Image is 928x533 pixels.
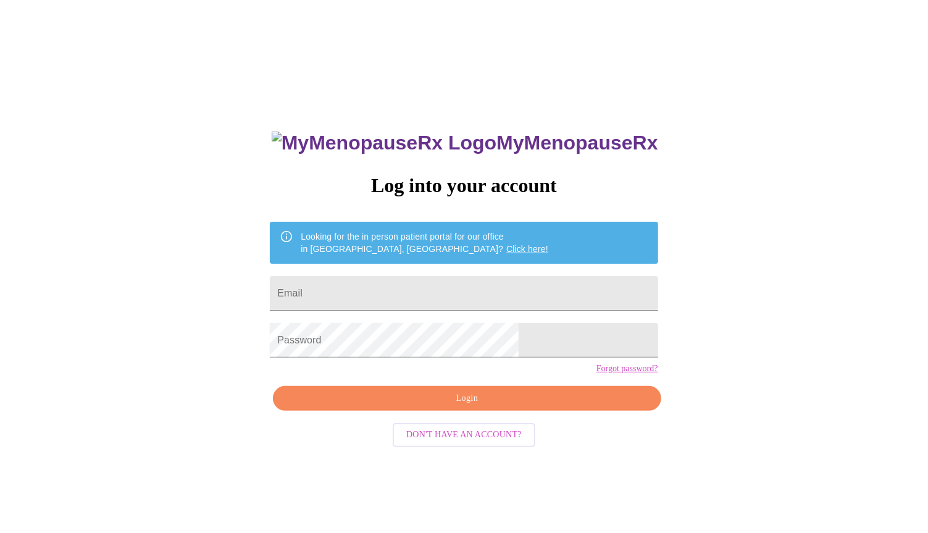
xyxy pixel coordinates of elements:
[273,386,661,411] button: Login
[596,364,658,374] a: Forgot password?
[301,225,548,260] div: Looking for the in person patient portal for our office in [GEOGRAPHIC_DATA], [GEOGRAPHIC_DATA]?
[390,429,538,439] a: Don't have an account?
[393,423,535,447] button: Don't have an account?
[272,132,658,154] h3: MyMenopauseRx
[272,132,496,154] img: MyMenopauseRx Logo
[406,427,522,443] span: Don't have an account?
[506,244,548,254] a: Click here!
[287,391,646,406] span: Login
[270,174,658,197] h3: Log into your account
